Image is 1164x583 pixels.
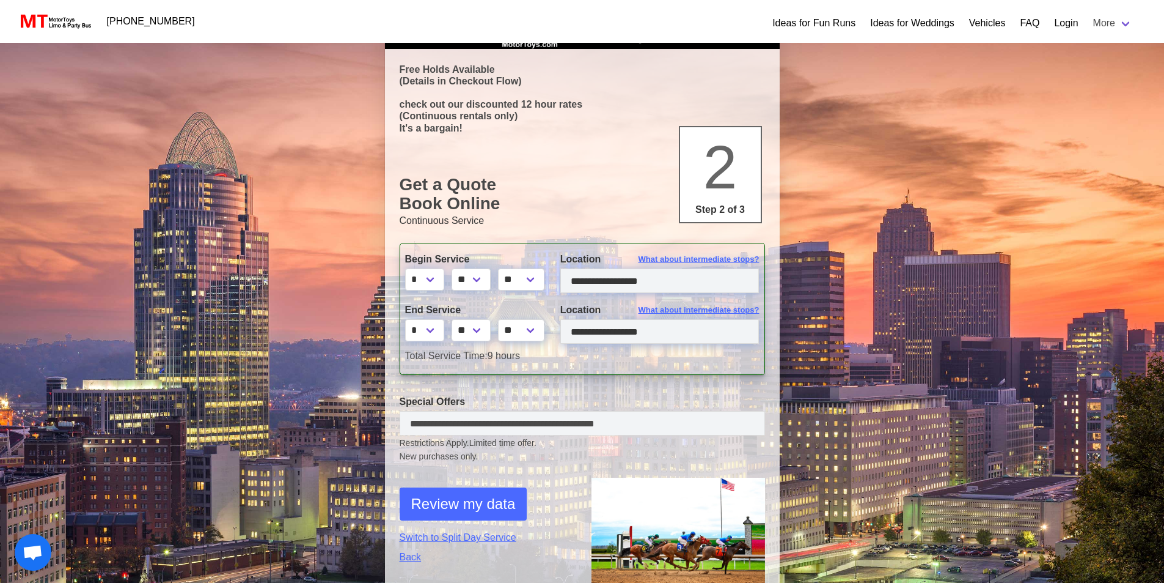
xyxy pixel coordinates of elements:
[1086,11,1140,35] a: More
[400,175,765,214] h1: Get a Quote Book Online
[400,530,573,545] a: Switch to Split Day Service
[400,64,765,75] p: Free Holds Available
[685,202,756,217] p: Step 2 of 3
[400,488,527,521] button: Review my data
[405,351,488,361] span: Total Service Time:
[15,534,51,571] a: Open chat
[400,395,765,409] label: Special Offers
[560,254,601,264] span: Location
[772,16,855,31] a: Ideas for Fun Runs
[969,16,1006,31] a: Vehicles
[400,550,573,565] a: Back
[17,13,92,30] img: MotorToys Logo
[870,16,954,31] a: Ideas for Weddings
[639,304,760,316] span: What about intermediate stops?
[703,133,738,201] span: 2
[400,122,765,134] p: It's a bargain!
[400,450,765,463] span: New purchases only.
[411,493,516,515] span: Review my data
[1020,16,1039,31] a: FAQ
[560,305,601,315] span: Location
[400,438,765,463] small: Restrictions Apply.
[400,98,765,110] p: check out our discounted 12 hour rates
[400,214,765,228] p: Continuous Service
[400,110,765,122] p: (Continuous rentals only)
[405,303,542,317] label: End Service
[400,75,765,87] p: (Details in Checkout Flow)
[100,9,202,34] a: [PHONE_NUMBER]
[396,349,769,363] div: 9 hours
[1054,16,1078,31] a: Login
[469,437,536,450] span: Limited time offer.
[405,252,542,267] label: Begin Service
[639,253,760,266] span: What about intermediate stops?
